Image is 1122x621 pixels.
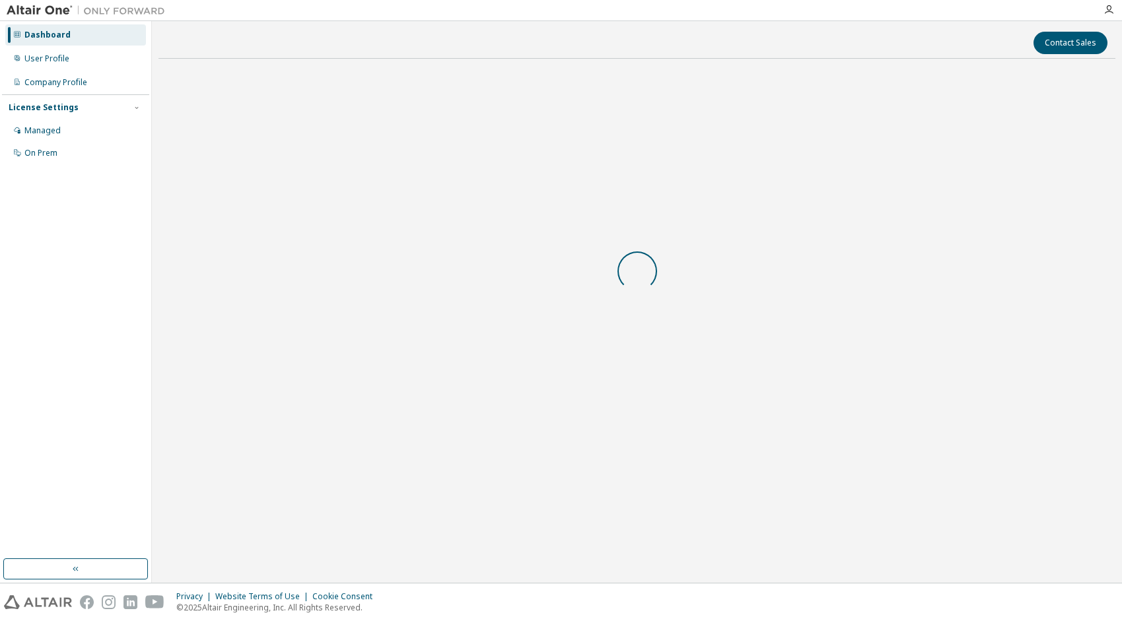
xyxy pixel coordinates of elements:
[24,148,57,158] div: On Prem
[102,595,116,609] img: instagram.svg
[145,595,164,609] img: youtube.svg
[215,591,312,602] div: Website Terms of Use
[24,125,61,136] div: Managed
[80,595,94,609] img: facebook.svg
[9,102,79,113] div: License Settings
[24,53,69,64] div: User Profile
[312,591,380,602] div: Cookie Consent
[176,602,380,613] p: © 2025 Altair Engineering, Inc. All Rights Reserved.
[1034,32,1107,54] button: Contact Sales
[176,591,215,602] div: Privacy
[4,595,72,609] img: altair_logo.svg
[24,30,71,40] div: Dashboard
[7,4,172,17] img: Altair One
[123,595,137,609] img: linkedin.svg
[24,77,87,88] div: Company Profile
